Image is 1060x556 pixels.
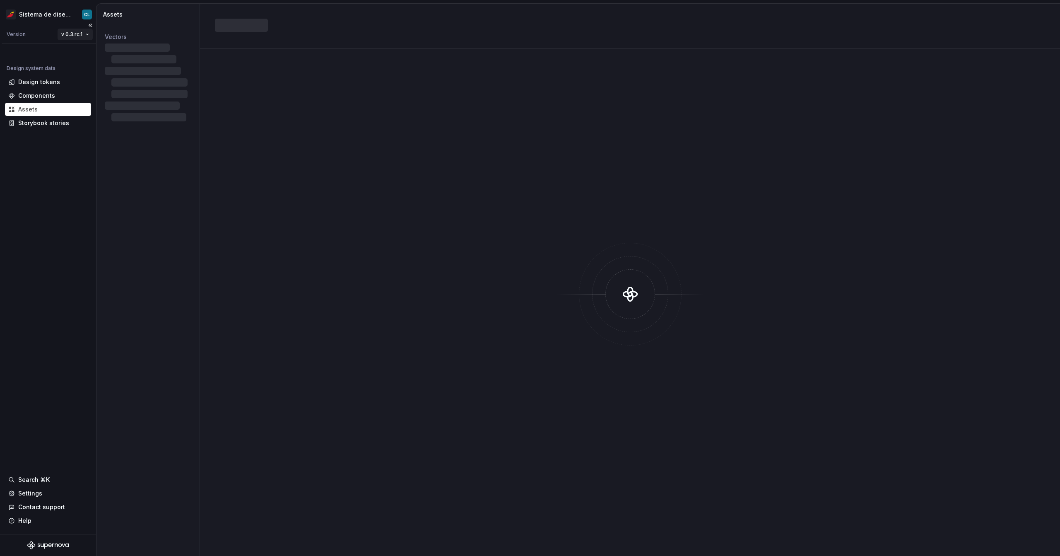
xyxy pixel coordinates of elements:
[2,5,94,23] button: Sistema de diseño IberiaCL
[7,31,26,38] div: Version
[61,31,82,38] span: v 0.3.rc.1
[84,11,90,18] div: CL
[5,116,91,130] a: Storybook stories
[84,19,96,31] button: Collapse sidebar
[5,89,91,102] a: Components
[18,78,60,86] div: Design tokens
[18,503,65,511] div: Contact support
[5,75,91,89] a: Design tokens
[5,473,91,486] button: Search ⌘K
[5,103,91,116] a: Assets
[7,65,55,72] div: Design system data
[18,92,55,100] div: Components
[18,476,50,484] div: Search ⌘K
[18,517,31,525] div: Help
[18,105,38,114] div: Assets
[5,487,91,500] a: Settings
[105,33,191,41] div: Vectors
[18,489,42,498] div: Settings
[5,500,91,514] button: Contact support
[18,119,69,127] div: Storybook stories
[5,514,91,527] button: Help
[58,29,93,40] button: v 0.3.rc.1
[6,10,16,19] img: 55604660-494d-44a9-beb2-692398e9940a.png
[27,541,69,549] svg: Supernova Logo
[103,10,196,19] div: Assets
[19,10,72,19] div: Sistema de diseño Iberia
